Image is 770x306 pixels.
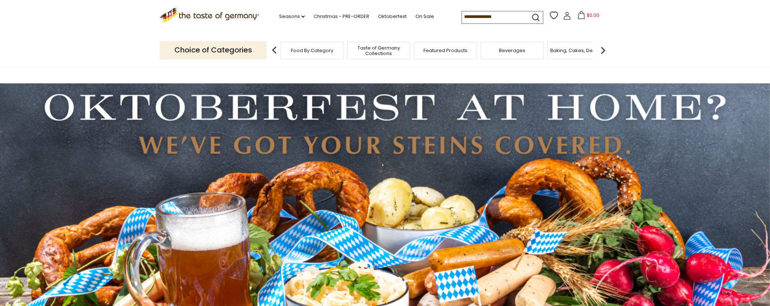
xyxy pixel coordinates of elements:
[314,12,369,21] a: Christmas - PRE-ORDER
[279,12,305,21] a: Seasons
[573,11,604,22] button: $0.00
[160,41,267,59] p: Choice of Categories
[291,48,333,53] a: Food By Category
[415,12,434,21] a: On Sale
[349,45,408,56] a: Taste of Germany Collections
[596,43,610,58] img: next arrow
[423,48,467,53] a: Featured Products
[499,48,525,53] a: Beverages
[587,12,599,18] span: $0.00
[378,12,407,21] a: Oktoberfest
[267,43,282,58] img: previous arrow
[550,48,607,53] a: Baking, Cakes, Desserts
